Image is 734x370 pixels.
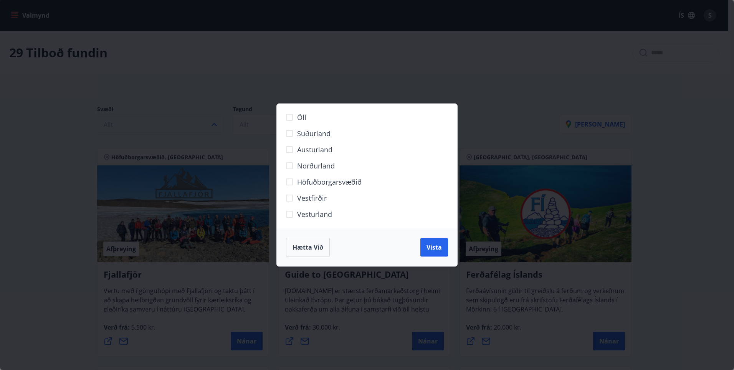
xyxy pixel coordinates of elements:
[297,209,332,219] span: Vesturland
[297,161,335,171] span: Norðurland
[297,145,332,155] span: Austurland
[286,238,330,257] button: Hætta við
[420,238,448,257] button: Vista
[297,128,331,138] span: Suðurland
[427,243,442,252] span: Vista
[297,193,327,203] span: Vestfirðir
[297,112,306,122] span: Öll
[297,177,362,187] span: Höfuðborgarsvæðið
[293,243,323,252] span: Hætta við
